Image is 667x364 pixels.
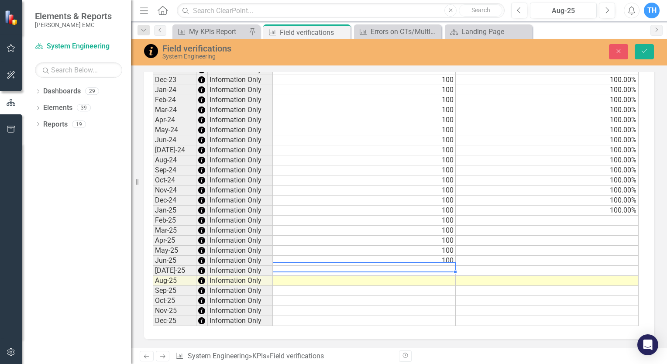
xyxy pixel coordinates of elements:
[456,85,639,95] td: 100.00%
[456,175,639,185] td: 100.00%
[153,105,196,115] td: Mar-24
[273,85,456,95] td: 100
[198,247,205,254] img: IWblzyZctvVbhh6iut4+8SnXlufu7+cQfAVfvL+qxn39esQC0MKb9uufUdOmr1gSVb22k1bduzJKzhc6qup8ZUeLsjbs2PLpr...
[273,246,456,256] td: 100
[273,145,456,155] td: 100
[371,26,439,37] div: Errors on CTs/Multipliers
[208,226,273,236] td: Information Only
[459,4,502,17] button: Search
[208,75,273,85] td: Information Only
[208,236,273,246] td: Information Only
[208,216,273,226] td: Information Only
[456,196,639,206] td: 100.00%
[153,266,196,276] td: [DATE]-25
[208,276,273,286] td: Information Only
[456,135,639,145] td: 100.00%
[456,125,639,135] td: 100.00%
[273,206,456,216] td: 100
[144,44,158,58] img: Information Only
[270,352,324,360] div: Field verifications
[208,145,273,155] td: Information Only
[198,277,205,284] img: IWblzyZctvVbhh6iut4+8SnXlufu7+cQfAVfvL+qxn39esQC0MKb9uufUdOmr1gSVb22k1bduzJKzhc6qup8ZUeLsjbs2PLpr...
[153,185,196,196] td: Nov-24
[153,226,196,236] td: Mar-25
[208,246,273,256] td: Information Only
[273,226,456,236] td: 100
[153,125,196,135] td: May-24
[273,105,456,115] td: 100
[198,177,205,184] img: IWblzyZctvVbhh6iut4+8SnXlufu7+cQfAVfvL+qxn39esQC0MKb9uufUdOmr1gSVb22k1bduzJKzhc6qup8ZUeLsjbs2PLpr...
[456,115,639,125] td: 100.00%
[198,106,205,113] img: IWblzyZctvVbhh6iut4+8SnXlufu7+cQfAVfvL+qxn39esQC0MKb9uufUdOmr1gSVb22k1bduzJKzhc6qup8ZUeLsjbs2PLpr...
[85,88,99,95] div: 29
[530,3,597,18] button: Aug-25
[273,216,456,226] td: 100
[208,135,273,145] td: Information Only
[273,256,456,266] td: 100
[208,196,273,206] td: Information Only
[273,95,456,105] td: 100
[198,197,205,204] img: IWblzyZctvVbhh6iut4+8SnXlufu7+cQfAVfvL+qxn39esQC0MKb9uufUdOmr1gSVb22k1bduzJKzhc6qup8ZUeLsjbs2PLpr...
[198,76,205,83] img: IWblzyZctvVbhh6iut4+8SnXlufu7+cQfAVfvL+qxn39esQC0MKb9uufUdOmr1gSVb22k1bduzJKzhc6qup8ZUeLsjbs2PLpr...
[153,135,196,145] td: Jun-24
[208,175,273,185] td: Information Only
[456,185,639,196] td: 100.00%
[35,11,112,21] span: Elements & Reports
[198,207,205,214] img: IWblzyZctvVbhh6iut4+8SnXlufu7+cQfAVfvL+qxn39esQC0MKb9uufUdOmr1gSVb22k1bduzJKzhc6qup8ZUeLsjbs2PLpr...
[153,85,196,95] td: Jan-24
[208,185,273,196] td: Information Only
[456,75,639,85] td: 100.00%
[153,95,196,105] td: Feb-24
[456,155,639,165] td: 100.00%
[175,26,247,37] a: My KPIs Report
[198,117,205,124] img: IWblzyZctvVbhh6iut4+8SnXlufu7+cQfAVfvL+qxn39esQC0MKb9uufUdOmr1gSVb22k1bduzJKzhc6qup8ZUeLsjbs2PLpr...
[456,206,639,216] td: 100.00%
[153,196,196,206] td: Dec-24
[208,286,273,296] td: Information Only
[43,86,81,96] a: Dashboards
[77,104,91,112] div: 39
[72,120,86,128] div: 19
[273,125,456,135] td: 100
[356,26,439,37] a: Errors on CTs/Multipliers
[273,165,456,175] td: 100
[162,53,426,60] div: System Engineering
[456,105,639,115] td: 100.00%
[208,165,273,175] td: Information Only
[4,10,20,25] img: ClearPoint Strategy
[198,86,205,93] img: IWblzyZctvVbhh6iut4+8SnXlufu7+cQfAVfvL+qxn39esQC0MKb9uufUdOmr1gSVb22k1bduzJKzhc6qup8ZUeLsjbs2PLpr...
[35,21,112,28] small: [PERSON_NAME] EMC
[273,115,456,125] td: 100
[153,256,196,266] td: Jun-25
[208,95,273,105] td: Information Only
[198,167,205,174] img: IWblzyZctvVbhh6iut4+8SnXlufu7+cQfAVfvL+qxn39esQC0MKb9uufUdOmr1gSVb22k1bduzJKzhc6qup8ZUeLsjbs2PLpr...
[208,206,273,216] td: Information Only
[153,165,196,175] td: Sep-24
[456,145,639,155] td: 100.00%
[35,62,122,78] input: Search Below...
[198,287,205,294] img: IWblzyZctvVbhh6iut4+8SnXlufu7+cQfAVfvL+qxn39esQC0MKb9uufUdOmr1gSVb22k1bduzJKzhc6qup8ZUeLsjbs2PLpr...
[198,227,205,234] img: IWblzyZctvVbhh6iut4+8SnXlufu7+cQfAVfvL+qxn39esQC0MKb9uufUdOmr1gSVb22k1bduzJKzhc6qup8ZUeLsjbs2PLpr...
[175,351,392,361] div: » »
[198,267,205,274] img: IWblzyZctvVbhh6iut4+8SnXlufu7+cQfAVfvL+qxn39esQC0MKb9uufUdOmr1gSVb22k1bduzJKzhc6qup8ZUeLsjbs2PLpr...
[188,352,249,360] a: System Engineering
[198,297,205,304] img: IWblzyZctvVbhh6iut4+8SnXlufu7+cQfAVfvL+qxn39esQC0MKb9uufUdOmr1gSVb22k1bduzJKzhc6qup8ZUeLsjbs2PLpr...
[198,257,205,264] img: IWblzyZctvVbhh6iut4+8SnXlufu7+cQfAVfvL+qxn39esQC0MKb9uufUdOmr1gSVb22k1bduzJKzhc6qup8ZUeLsjbs2PLpr...
[208,115,273,125] td: Information Only
[153,145,196,155] td: [DATE]-24
[644,3,660,18] button: TH
[153,155,196,165] td: Aug-24
[189,26,247,37] div: My KPIs Report
[273,175,456,185] td: 100
[153,175,196,185] td: Oct-24
[273,185,456,196] td: 100
[456,95,639,105] td: 100.00%
[198,317,205,324] img: IWblzyZctvVbhh6iut4+8SnXlufu7+cQfAVfvL+qxn39esQC0MKb9uufUdOmr1gSVb22k1bduzJKzhc6qup8ZUeLsjbs2PLpr...
[198,217,205,224] img: IWblzyZctvVbhh6iut4+8SnXlufu7+cQfAVfvL+qxn39esQC0MKb9uufUdOmr1gSVb22k1bduzJKzhc6qup8ZUeLsjbs2PLpr...
[198,127,205,134] img: IWblzyZctvVbhh6iut4+8SnXlufu7+cQfAVfvL+qxn39esQC0MKb9uufUdOmr1gSVb22k1bduzJKzhc6qup8ZUeLsjbs2PLpr...
[273,236,456,246] td: 100
[252,352,266,360] a: KPIs
[198,96,205,103] img: IWblzyZctvVbhh6iut4+8SnXlufu7+cQfAVfvL+qxn39esQC0MKb9uufUdOmr1gSVb22k1bduzJKzhc6qup8ZUeLsjbs2PLpr...
[533,6,594,16] div: Aug-25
